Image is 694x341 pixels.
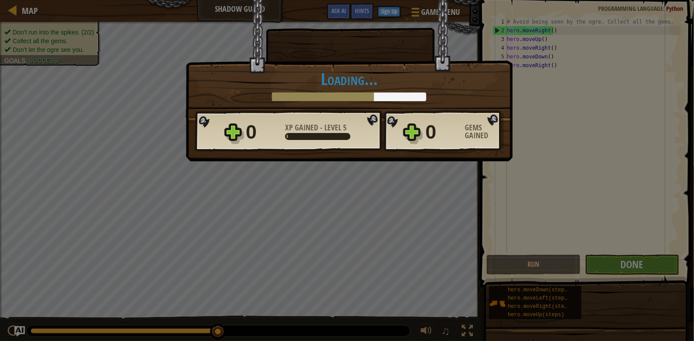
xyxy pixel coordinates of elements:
div: Gems Gained [465,124,504,140]
h1: Loading... [195,70,503,88]
div: 0 [246,118,280,146]
div: - [285,124,347,132]
span: Level [323,122,343,133]
span: 5 [343,122,347,133]
div: 0 [425,118,459,146]
span: XP Gained [285,122,320,133]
